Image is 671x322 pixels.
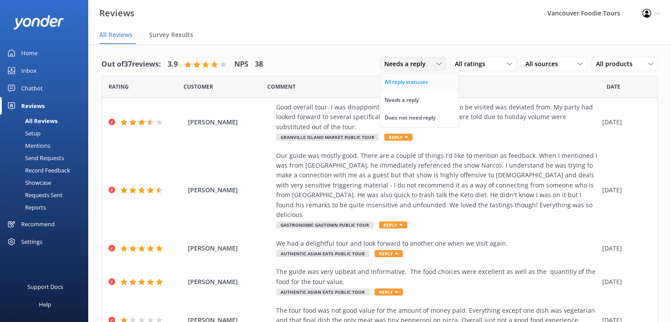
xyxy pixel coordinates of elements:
[385,78,428,86] div: All reply statuses
[276,151,598,220] div: Our guide was mostly good. There are a couple of things I'd like to mention as feedback. When I m...
[607,82,620,91] span: Date
[5,164,88,176] a: Record Feedback
[21,215,55,233] div: Recommend
[101,59,161,70] h4: Out of 37 reviews:
[5,189,63,201] div: Requests Sent
[276,250,369,257] span: Authentic Asian Eats Public Tour
[21,62,37,79] div: Inbox
[21,233,42,251] div: Settings
[13,15,64,30] img: yonder-white-logo.png
[384,59,431,69] span: Needs a reply
[5,139,50,152] div: Mentions
[379,221,407,228] span: Reply
[375,288,403,296] span: Reply
[234,59,248,70] h4: NPS
[276,239,598,248] div: We had a delightful tour and look forward to another one when we visit again.
[602,117,646,127] div: [DATE]
[602,185,646,195] div: [DATE]
[276,134,379,141] span: Granville Island Market Public Tour
[5,201,46,213] div: Reports
[525,59,563,69] span: All sources
[602,243,646,253] div: [DATE]
[188,117,272,127] span: [PERSON_NAME]
[385,96,419,105] div: Needs a reply
[168,59,178,70] h4: 3.9
[149,30,193,39] span: Survey Results
[276,288,369,296] span: Authentic Asian Eats Public Tour
[5,115,57,127] div: All Reviews
[21,44,37,62] div: Home
[5,201,88,213] a: Reports
[276,102,598,132] div: Good overall tour. I was disappointed that the list of vendors to be visited was deviated from. M...
[384,134,412,141] span: Reply
[5,164,70,176] div: Record Feedback
[276,221,374,228] span: Gastronomic Gastown Public Tour
[188,185,272,195] span: [PERSON_NAME]
[21,79,43,97] div: Chatbot
[276,267,598,287] div: The guide was very upbeat and informative. The food choices were excellent as well as the quantit...
[5,127,88,139] a: Setup
[385,113,435,122] div: Does not need reply
[5,152,64,164] div: Send Requests
[99,30,132,39] span: All Reviews
[27,278,63,296] div: Support Docs
[5,176,51,189] div: Showcase
[21,97,45,115] div: Reviews
[5,176,88,189] a: Showcase
[5,127,41,139] div: Setup
[255,59,263,70] h4: 38
[188,277,272,287] span: [PERSON_NAME]
[39,296,51,313] div: Help
[602,277,646,287] div: [DATE]
[188,243,272,253] span: [PERSON_NAME]
[5,189,88,201] a: Requests Sent
[5,139,88,152] a: Mentions
[109,82,129,91] span: Date
[267,82,296,91] span: Question
[99,6,135,20] h3: Reviews
[184,82,213,91] span: Date
[5,152,88,164] a: Send Requests
[375,250,403,257] span: Reply
[596,59,638,69] span: All products
[5,115,88,127] a: All Reviews
[455,59,491,69] span: All ratings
